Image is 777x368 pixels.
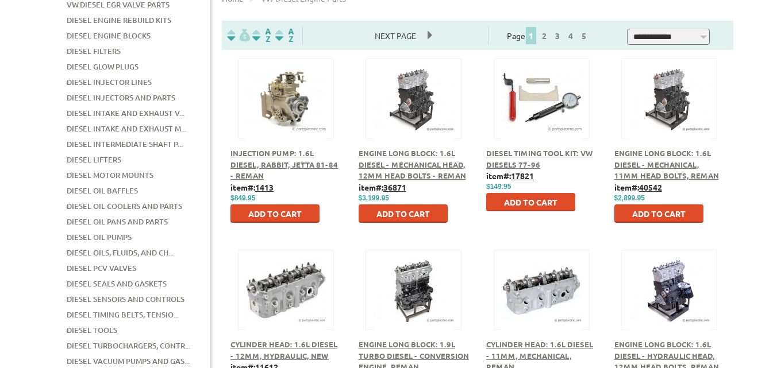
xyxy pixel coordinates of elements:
a: Diesel Lifters [67,152,121,167]
u: 1413 [255,182,274,192]
a: Diesel Timing Belts, Tensio... [67,307,179,322]
span: Add to Cart [248,208,302,219]
span: Add to Cart [504,197,557,207]
a: 2 [539,30,549,41]
a: Diesel Seals and Gaskets [67,276,167,291]
b: item#: [614,182,662,192]
span: $3,199.95 [359,194,389,202]
a: Diesel Sensors and Controls [67,292,184,307]
a: Next Page [363,30,428,41]
a: Diesel Oil Pumps [67,230,132,245]
a: 5 [579,30,589,41]
u: 40542 [639,182,662,192]
a: 3 [552,30,563,41]
a: Diesel Oil Baffles [67,183,138,198]
img: Sort by Sales Rank [273,29,296,42]
u: 36871 [383,182,406,192]
u: 17821 [511,171,534,181]
a: Engine Long Block: 1.6L Diesel - Mechanical Head, 12mm Head Bolts - Reman [359,148,466,180]
a: Diesel Turbochargers, Contr... [67,338,190,353]
a: Engine Long Block: 1.6L Diesel - Mechanical, 11mm Head Bolts, Reman [614,148,719,180]
b: item#: [359,182,406,192]
span: Next Page [363,27,428,44]
span: $2,899.95 [614,194,645,202]
span: $149.95 [486,183,511,191]
a: Diesel Intake and Exhaust V... [67,106,184,121]
a: Diesel Filters [67,44,121,59]
span: Add to Cart [632,208,686,219]
button: Add to Cart [614,204,703,223]
button: Add to Cart [230,204,320,223]
a: Diesel Engine Rebuild Kits [67,13,171,28]
a: Diesel Motor Mounts [67,168,153,183]
a: Injection Pump: 1.6L Diesel, Rabbit, Jetta 81-84 - Reman [230,148,338,180]
span: $849.95 [230,194,255,202]
span: 1 [526,27,536,44]
img: Sort by Headline [250,29,273,42]
a: Diesel Engine Blocks [67,28,151,43]
a: Diesel Injector Lines [67,75,152,90]
a: Diesel Tools [67,323,117,338]
b: item#: [486,171,534,181]
a: Diesel Oils, Fluids, and Ch... [67,245,174,260]
a: Diesel Oil Pans and Parts [67,214,168,229]
button: Add to Cart [359,204,448,223]
a: Diesel Timing Tool Kit: VW Diesels 77-96 [486,148,593,169]
button: Add to Cart [486,193,575,211]
div: Page [488,26,609,45]
a: Diesel Glow Plugs [67,59,139,74]
b: item#: [230,182,274,192]
a: Cylinder Head: 1.6L Diesel - 12mm, Hydraulic, New [230,339,337,361]
a: Diesel Intake and Exhaust M... [67,121,186,136]
a: Diesel Oil Coolers and Parts [67,199,182,214]
img: filterpricelow.svg [227,29,250,42]
a: 4 [566,30,576,41]
a: Diesel Intermediate Shaft P... [67,137,183,152]
a: Diesel PCV Valves [67,261,136,276]
a: Diesel Injectors and Parts [67,90,175,105]
span: Add to Cart [376,208,430,219]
